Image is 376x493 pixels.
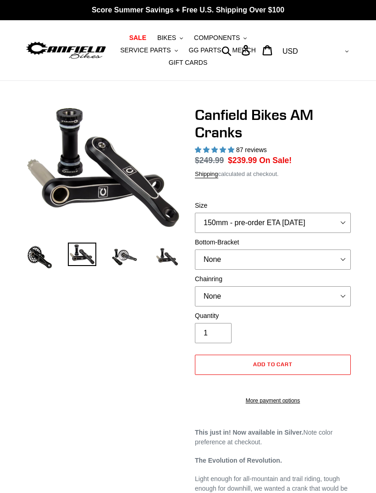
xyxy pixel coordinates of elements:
[25,40,107,60] img: Canfield Bikes
[195,238,351,247] label: Bottom-Bracket
[153,32,188,44] button: BIKES
[195,201,351,210] label: Size
[189,32,251,44] button: COMPONENTS
[116,44,182,57] button: SERVICE PARTS
[169,59,208,67] span: GIFT CARDS
[184,44,226,57] a: GG PARTS
[228,156,257,165] span: $239.99
[195,457,282,464] strong: The Evolution of Revolution.
[195,156,224,165] s: $249.99
[195,428,351,447] p: Note color preference at checkout.
[110,243,139,272] img: Load image into Gallery viewer, Canfield Bikes AM Cranks
[68,243,97,266] img: Load image into Gallery viewer, Canfield Cranks
[195,170,351,179] div: calculated at checkout.
[195,311,351,321] label: Quantity
[129,34,146,42] span: SALE
[195,274,351,284] label: Chainring
[153,243,182,272] img: Load image into Gallery viewer, CANFIELD-AM_DH-CRANKS
[25,243,54,272] img: Load image into Gallery viewer, Canfield Bikes AM Cranks
[27,108,179,227] img: Canfield Cranks
[195,146,236,153] span: 4.97 stars
[194,34,240,42] span: COMPONENTS
[189,46,221,54] span: GG PARTS
[120,46,171,54] span: SERVICE PARTS
[157,34,176,42] span: BIKES
[195,170,218,178] a: Shipping
[195,106,351,142] h1: Canfield Bikes AM Cranks
[125,32,151,44] a: SALE
[253,361,293,368] span: Add to cart
[195,355,351,375] button: Add to cart
[236,146,267,153] span: 87 reviews
[195,429,304,436] strong: This just in! Now available in Silver.
[259,154,292,166] span: On Sale!
[195,397,351,405] a: More payment options
[164,57,212,69] a: GIFT CARDS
